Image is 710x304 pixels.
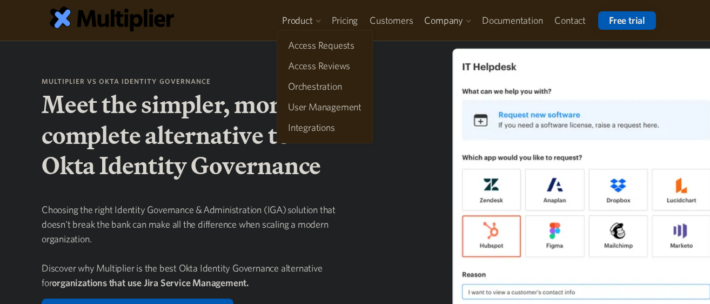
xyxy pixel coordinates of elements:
nav: Product [277,30,373,143]
p: Choosing the right Identity Governance & Administration (IGA) solution that doesn't break the ban... [42,202,343,290]
a: User Management [284,97,366,117]
h1: Meet the simpler, more complete alternative to Okta Identity Governance [42,89,343,181]
div: Company [424,14,463,27]
a: Pricing [326,11,364,30]
a: Orchestration [284,77,366,96]
a: Documentation [476,11,548,30]
a: Access Requests [284,36,366,55]
a: Integrations [284,118,366,137]
a: Access Reviews [284,56,366,76]
strong: organizations that use Jira Service Management. [52,277,249,288]
h6: multiplier vs okta identity governance [42,76,343,87]
a: Free trial [598,11,656,30]
div: Product [277,11,326,30]
div: Product [282,14,313,27]
a: Customers [364,11,419,30]
a: Contact [548,11,592,30]
div: Company [419,11,476,30]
